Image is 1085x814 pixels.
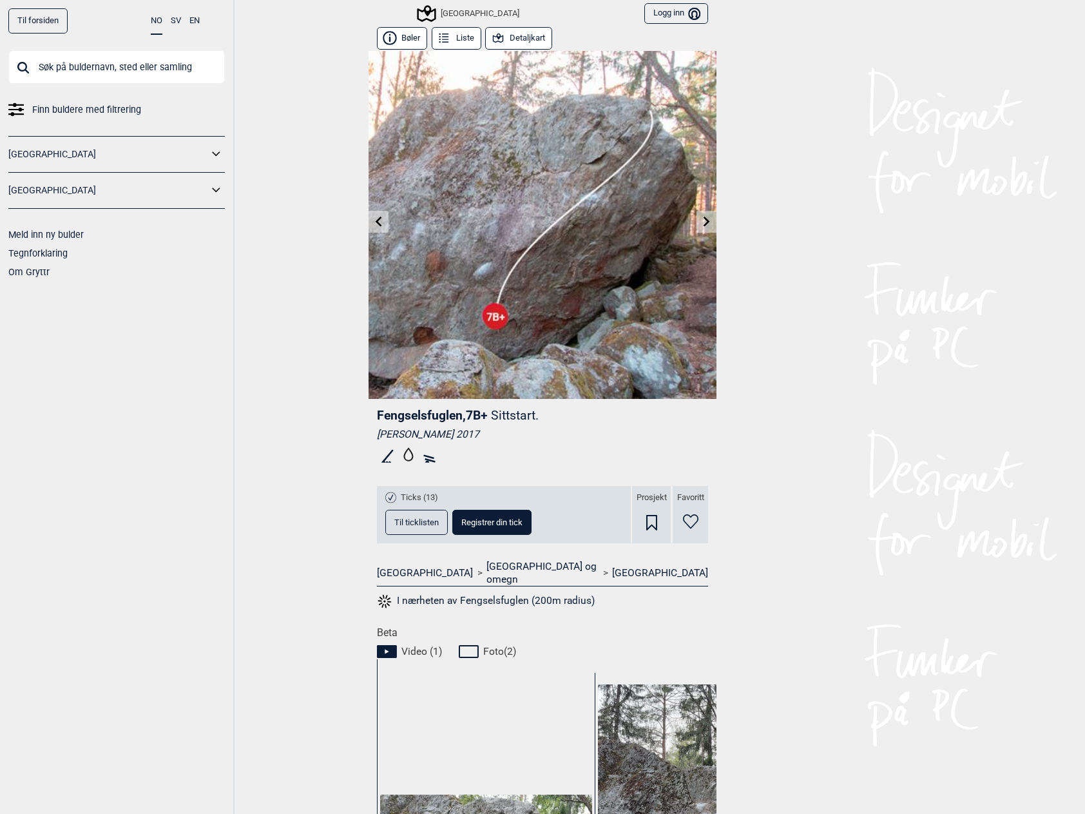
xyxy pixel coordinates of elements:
[8,145,208,164] a: [GEOGRAPHIC_DATA]
[452,510,532,535] button: Registrer din tick
[32,101,141,119] span: Finn buldere med filtrering
[189,8,200,34] button: EN
[369,51,716,399] img: Fengselsfuglen 200520
[377,27,427,50] button: Bøler
[151,8,162,35] button: NO
[485,27,552,50] button: Detaljkart
[377,560,708,586] nav: > >
[432,27,481,50] button: Liste
[394,518,439,527] span: Til ticklisten
[377,428,708,441] div: [PERSON_NAME] 2017
[8,8,68,34] a: Til forsiden
[644,3,708,24] button: Logg inn
[8,267,50,277] a: Om Gryttr
[377,567,473,579] a: [GEOGRAPHIC_DATA]
[632,486,671,543] div: Prosjekt
[8,229,84,240] a: Meld inn ny bulder
[612,567,708,579] a: [GEOGRAPHIC_DATA]
[483,645,516,658] span: Foto ( 2 )
[677,492,704,503] span: Favoritt
[461,518,523,527] span: Registrer din tick
[171,8,181,34] button: SV
[385,510,448,535] button: Til ticklisten
[8,248,68,258] a: Tegnforklaring
[8,50,225,84] input: Søk på buldernavn, sted eller samling
[401,645,442,658] span: Video ( 1 )
[8,181,208,200] a: [GEOGRAPHIC_DATA]
[377,408,488,423] span: Fengselsfuglen , 7B+
[401,492,438,503] span: Ticks (13)
[377,593,595,610] button: I nærheten av Fengselsfuglen (200m radius)
[419,6,519,21] div: [GEOGRAPHIC_DATA]
[8,101,225,119] a: Finn buldere med filtrering
[491,408,539,423] p: Sittstart.
[486,560,599,586] a: [GEOGRAPHIC_DATA] og omegn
